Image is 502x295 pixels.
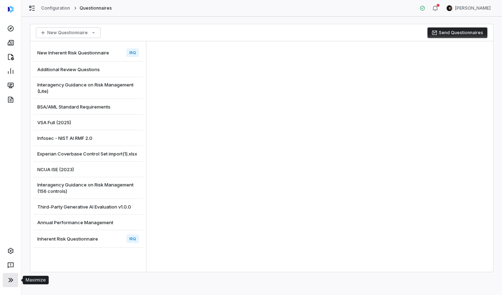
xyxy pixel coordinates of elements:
[33,230,143,248] a: Inherent Risk QuestionnaireIRQ
[37,119,71,126] span: VSA Full (2025)
[33,215,143,230] a: Annual Performance Management
[80,5,112,11] span: Questionnaires
[37,66,100,73] span: Additional Review Questions
[447,5,452,11] img: Clarence Chio avatar
[37,219,113,226] span: Annual Performance Management
[427,27,487,38] button: Send Questionnaires
[26,277,46,283] div: Maximize
[33,199,143,215] a: Third-Party Generative AI Evaluation v1.0.0
[37,49,109,56] span: New Inherent Risk Questionnaire
[33,177,143,199] a: Interagency Guidance on Risk Management (156 controls)
[33,115,143,130] a: VSA Full (2025)
[37,151,137,157] span: Experian Coverbase Control Set import(1).xlsx
[33,99,143,115] a: BSA/AML Standard Requirements
[33,130,143,146] a: Infosec - NIST AI RMF 2.0
[37,104,110,110] span: BSA/AML Standard Requirements
[41,5,70,11] a: Configuration
[33,146,143,162] a: Experian Coverbase Control Set import(1).xlsx
[37,204,131,210] span: Third-Party Generative AI Evaluation v1.0.0
[36,27,101,38] button: New Questionnaire
[126,48,139,57] span: IRQ
[37,236,98,242] span: Inherent Risk Questionnaire
[33,77,143,99] a: Interagency Guidance on Risk Management (Lite)
[8,6,14,13] img: svg%3e
[126,235,139,243] span: IRQ
[33,162,143,177] a: NCUA ISE (2023)
[37,181,139,194] span: Interagency Guidance on Risk Management (156 controls)
[37,81,139,94] span: Interagency Guidance on Risk Management (Lite)
[442,3,495,14] button: Clarence Chio avatar[PERSON_NAME]
[37,166,74,173] span: NCUA ISE (2023)
[33,62,143,77] a: Additional Review Questions
[33,44,143,62] a: New Inherent Risk QuestionnaireIRQ
[37,135,92,141] span: Infosec - NIST AI RMF 2.0
[455,5,491,11] span: [PERSON_NAME]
